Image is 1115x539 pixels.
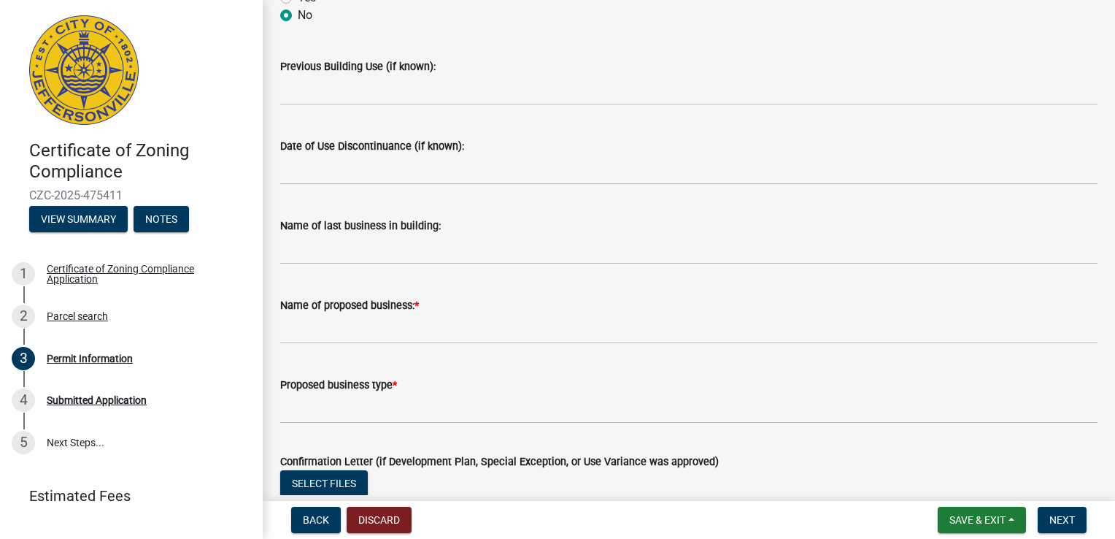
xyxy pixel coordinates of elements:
[303,514,329,526] span: Back
[29,15,139,125] img: City of Jeffersonville, Indiana
[280,221,441,232] label: Name of last business in building:
[347,507,412,533] button: Discard
[12,481,239,511] a: Estimated Fees
[47,264,239,284] div: Certificate of Zoning Compliance Application
[134,206,189,232] button: Notes
[47,311,108,321] div: Parcel search
[12,262,35,286] div: 1
[134,214,189,226] wm-modal-confirm: Notes
[280,62,436,72] label: Previous Building Use (if known):
[12,347,35,370] div: 3
[29,140,251,183] h4: Certificate of Zoning Compliance
[949,514,1006,526] span: Save & Exit
[291,507,341,533] button: Back
[1038,507,1087,533] button: Next
[29,206,128,232] button: View Summary
[280,457,719,467] label: Confirmation Letter (if Development Plan, Special Exception, or Use Variance was approved)
[29,214,128,226] wm-modal-confirm: Summary
[938,507,1026,533] button: Save & Exit
[29,188,234,202] span: CZC-2025-475411
[12,431,35,454] div: 5
[280,142,464,152] label: Date of Use Discontinuance (if known):
[280,470,368,497] button: Select files
[12,305,35,328] div: 2
[280,301,419,311] label: Name of proposed business:
[298,7,312,24] label: No
[47,353,133,364] div: Permit Information
[1049,514,1075,526] span: Next
[280,381,397,391] label: Proposed business type
[47,395,147,405] div: Submitted Application
[12,389,35,412] div: 4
